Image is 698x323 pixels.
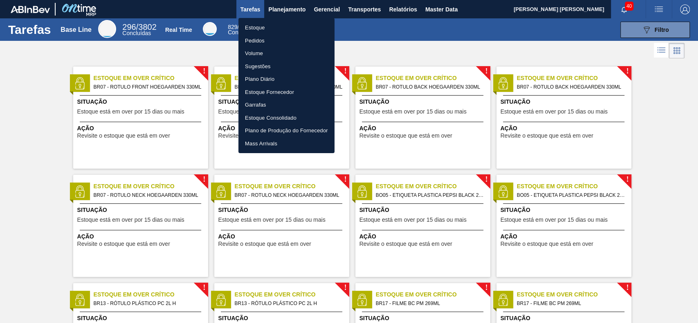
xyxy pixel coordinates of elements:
a: Plano Diário [238,73,334,86]
a: Sugestões [238,60,334,73]
a: Garrafas [238,98,334,111]
a: Estoque [238,21,334,34]
a: Volume [238,47,334,60]
a: Estoque Fornecedor [238,86,334,99]
a: Mass Arrivals [238,137,334,150]
a: Plano de Produção do Fornecedor [238,124,334,137]
a: Estoque Consolidado [238,111,334,125]
a: Pedidos [238,34,334,47]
